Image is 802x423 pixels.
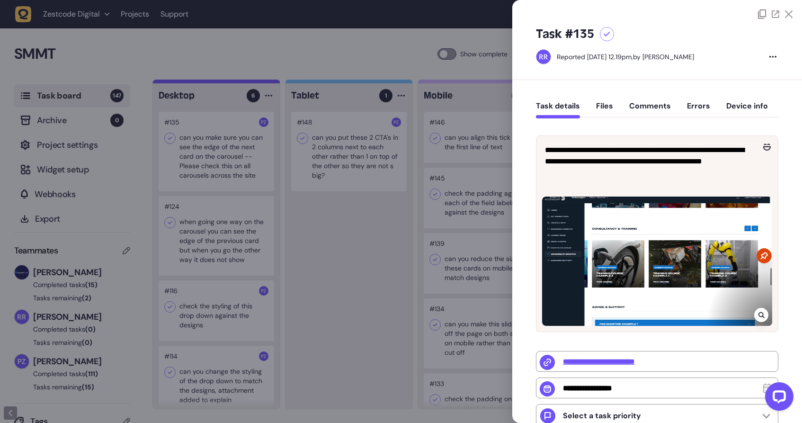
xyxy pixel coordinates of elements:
[563,411,641,421] p: Select a task priority
[557,52,694,62] div: by [PERSON_NAME]
[557,53,633,61] div: Reported [DATE] 12.19pm,
[726,101,768,118] button: Device info
[687,101,710,118] button: Errors
[596,101,613,118] button: Files
[536,50,551,64] img: Riki-leigh Robinson
[536,27,594,42] h5: Task #135
[757,378,797,418] iframe: LiveChat chat widget
[536,101,580,118] button: Task details
[629,101,671,118] button: Comments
